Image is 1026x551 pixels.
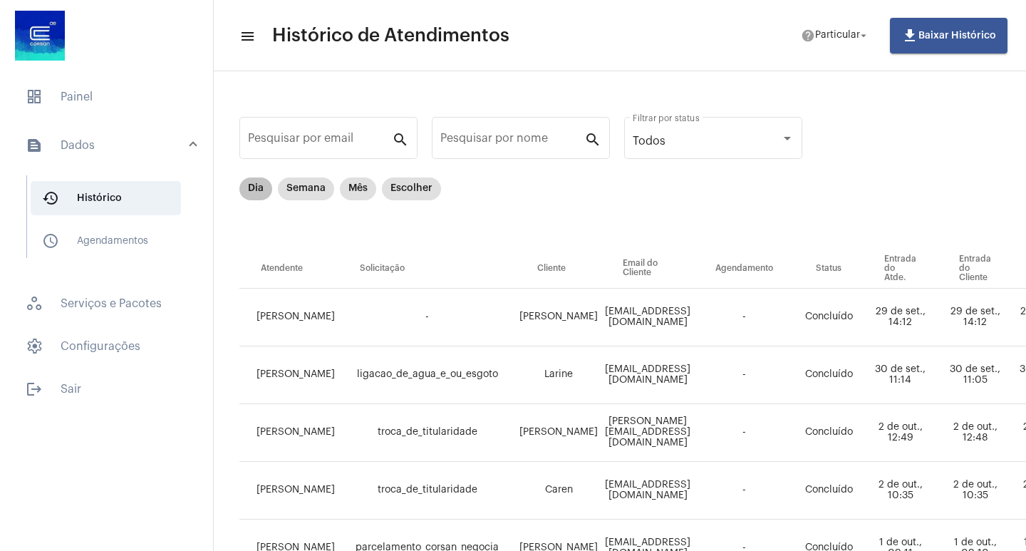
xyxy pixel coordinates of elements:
td: [EMAIL_ADDRESS][DOMAIN_NAME] [601,289,694,346]
td: Caren [516,462,601,520]
th: Solicitação [338,249,516,289]
td: Concluído [794,346,863,404]
span: Painel [14,80,199,114]
th: Entrada do Cliente [938,249,1012,289]
mat-icon: help [801,29,815,43]
span: Serviços e Pacotes [14,287,199,321]
span: Histórico de Atendimentos [272,24,509,47]
span: sidenav icon [26,295,43,312]
td: 30 de set., 11:14 [863,346,938,404]
td: [PERSON_NAME] [516,289,601,346]
button: Particular [792,21,879,50]
td: Concluído [794,289,863,346]
span: Histórico [31,181,181,215]
span: ligacao_de_agua_e_ou_esgoto [357,369,498,379]
mat-chip: Escolher [382,177,441,200]
td: Concluído [794,404,863,462]
td: 2 de out., 10:35 [938,462,1012,520]
span: troca_de_titularidade [378,427,477,437]
span: - [425,311,429,321]
th: Status [794,249,863,289]
span: Baixar Histórico [901,31,996,41]
mat-chip: Dia [239,177,272,200]
span: troca_de_titularidade [378,485,477,495]
td: [PERSON_NAME][EMAIL_ADDRESS][DOMAIN_NAME] [601,404,694,462]
button: Baixar Histórico [890,18,1007,53]
span: Agendamentos [31,224,181,258]
td: 2 de out., 12:48 [938,404,1012,462]
td: [PERSON_NAME] [239,462,338,520]
mat-expansion-panel-header: sidenav iconDados [9,123,213,168]
th: Entrada do Atde. [863,249,938,289]
td: [EMAIL_ADDRESS][DOMAIN_NAME] [601,346,694,404]
td: Concluído [794,462,863,520]
mat-icon: file_download [901,27,918,44]
span: Configurações [14,329,199,364]
span: sidenav icon [26,338,43,355]
th: Email do Cliente [601,249,694,289]
mat-icon: sidenav icon [26,381,43,398]
span: sidenav icon [26,88,43,105]
td: 29 de set., 14:12 [863,289,938,346]
mat-icon: sidenav icon [42,190,59,207]
td: [EMAIL_ADDRESS][DOMAIN_NAME] [601,462,694,520]
td: - [694,346,794,404]
td: [PERSON_NAME] [239,404,338,462]
td: Larine [516,346,601,404]
mat-icon: sidenav icon [42,232,59,249]
mat-icon: sidenav icon [239,28,254,45]
span: Particular [815,31,860,41]
mat-panel-title: Dados [26,137,190,154]
td: [PERSON_NAME] [516,404,601,462]
mat-chip: Mês [340,177,376,200]
td: 2 de out., 10:35 [863,462,938,520]
mat-chip: Semana [278,177,334,200]
mat-icon: search [392,130,409,148]
span: Sair [14,372,199,406]
mat-icon: search [584,130,601,148]
mat-icon: arrow_drop_down [857,29,870,42]
td: - [694,462,794,520]
td: [PERSON_NAME] [239,289,338,346]
mat-icon: sidenav icon [26,137,43,154]
span: Todos [633,135,665,147]
td: 29 de set., 14:12 [938,289,1012,346]
td: - [694,404,794,462]
th: Atendente [239,249,338,289]
img: d4669ae0-8c07-2337-4f67-34b0df7f5ae4.jpeg [11,7,68,64]
input: Pesquisar por email [248,135,392,148]
td: - [694,289,794,346]
th: Agendamento [694,249,794,289]
td: 30 de set., 11:05 [938,346,1012,404]
input: Pesquisar por nome [440,135,584,148]
div: sidenav iconDados [9,168,213,278]
th: Cliente [516,249,601,289]
td: 2 de out., 12:49 [863,404,938,462]
td: [PERSON_NAME] [239,346,338,404]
